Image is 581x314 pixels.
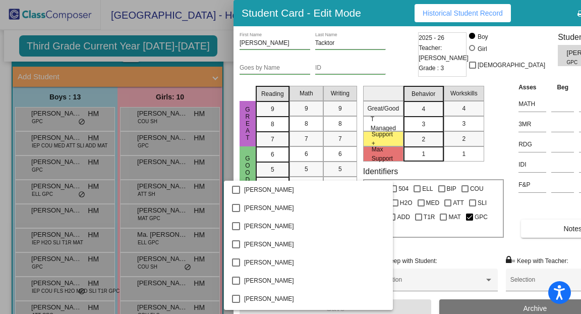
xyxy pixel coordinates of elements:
[244,181,385,199] span: [PERSON_NAME]
[244,253,385,272] span: [PERSON_NAME]
[244,217,385,235] span: [PERSON_NAME]
[244,235,385,253] span: [PERSON_NAME]
[244,199,385,217] span: [PERSON_NAME]
[244,290,385,308] span: [PERSON_NAME]
[244,272,385,290] span: [PERSON_NAME]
